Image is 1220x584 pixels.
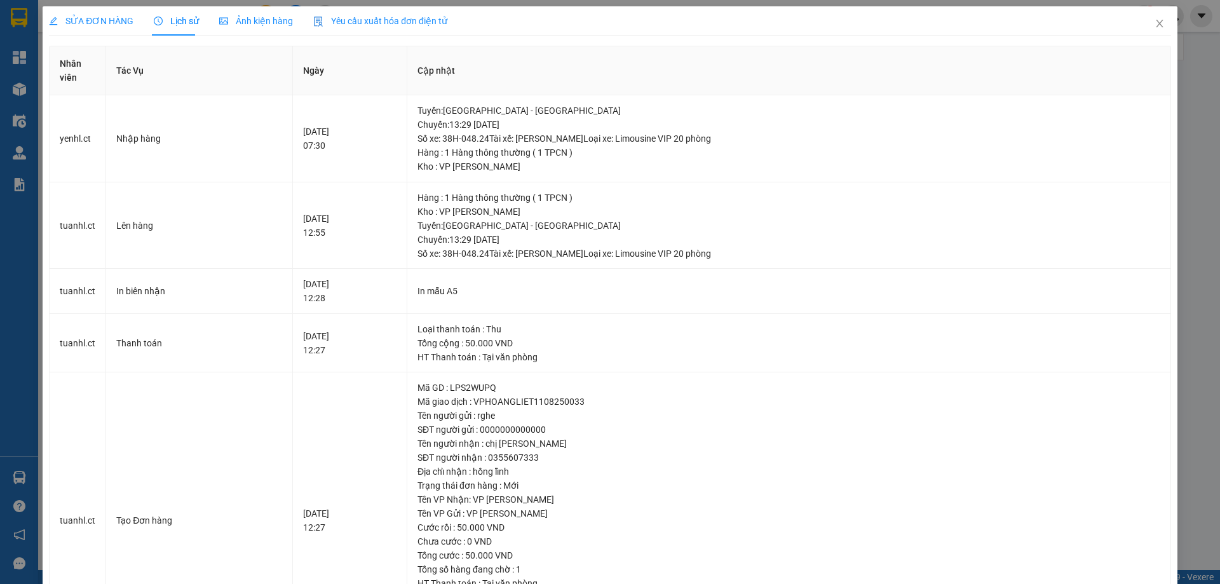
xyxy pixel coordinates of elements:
th: Tác Vụ [106,46,293,95]
div: Địa chỉ nhận : hồng lĩnh [417,465,1160,479]
th: Cập nhật [407,46,1171,95]
td: tuanhl.ct [50,314,106,373]
div: [DATE] 07:30 [303,125,396,153]
div: Tuyến : [GEOGRAPHIC_DATA] - [GEOGRAPHIC_DATA] Chuyến: 13:29 [DATE] Số xe: 38H-048.24 Tài xế: [PER... [417,219,1160,261]
div: Tuyến : [GEOGRAPHIC_DATA] - [GEOGRAPHIC_DATA] Chuyến: 13:29 [DATE] Số xe: 38H-048.24 Tài xế: [PER... [417,104,1160,146]
div: In biên nhận [116,284,282,298]
div: Tổng cước : 50.000 VND [417,548,1160,562]
td: tuanhl.ct [50,182,106,269]
div: Hàng : 1 Hàng thông thường ( 1 TPCN ) [417,146,1160,160]
div: Lên hàng [116,219,282,233]
div: Nhập hàng [116,132,282,146]
div: SĐT người nhận : 0355607333 [417,451,1160,465]
div: In mẫu A5 [417,284,1160,298]
span: Ảnh kiện hàng [219,16,293,26]
div: Tên người nhận : chị [PERSON_NAME] [417,437,1160,451]
div: Hàng : 1 Hàng thông thường ( 1 TPCN ) [417,191,1160,205]
span: edit [49,17,58,25]
div: Tên VP Gửi : VP [PERSON_NAME] [417,506,1160,520]
td: yenhl.ct [50,95,106,182]
div: Kho : VP [PERSON_NAME] [417,160,1160,173]
div: Chưa cước : 0 VND [417,534,1160,548]
div: Tên người gửi : rghe [417,409,1160,423]
span: SỬA ĐƠN HÀNG [49,16,133,26]
div: Tổng cộng : 50.000 VND [417,336,1160,350]
div: Loại thanh toán : Thu [417,322,1160,336]
img: icon [313,17,323,27]
div: [DATE] 12:55 [303,212,396,240]
div: [DATE] 12:27 [303,506,396,534]
div: Thanh toán [116,336,282,350]
th: Ngày [293,46,407,95]
span: close [1155,18,1165,29]
div: Trạng thái đơn hàng : Mới [417,479,1160,492]
div: Tổng số hàng đang chờ : 1 [417,562,1160,576]
th: Nhân viên [50,46,106,95]
div: [DATE] 12:28 [303,277,396,305]
div: Mã giao dịch : VPHOANGLIET1108250033 [417,395,1160,409]
span: picture [219,17,228,25]
div: Tên VP Nhận: VP [PERSON_NAME] [417,492,1160,506]
div: Tạo Đơn hàng [116,513,282,527]
td: tuanhl.ct [50,269,106,314]
div: SĐT người gửi : 0000000000000 [417,423,1160,437]
div: Kho : VP [PERSON_NAME] [417,205,1160,219]
div: Cước rồi : 50.000 VND [417,520,1160,534]
div: Mã GD : LPS2WUPQ [417,381,1160,395]
span: Yêu cầu xuất hóa đơn điện tử [313,16,447,26]
div: HT Thanh toán : Tại văn phòng [417,350,1160,364]
button: Close [1142,6,1177,42]
span: Lịch sử [154,16,199,26]
span: clock-circle [154,17,163,25]
div: [DATE] 12:27 [303,329,396,357]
